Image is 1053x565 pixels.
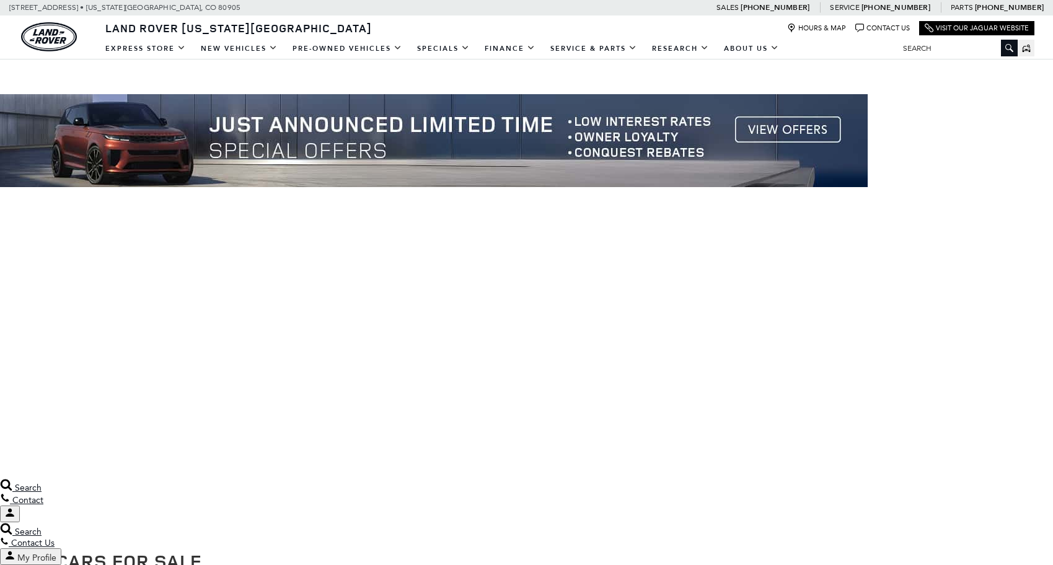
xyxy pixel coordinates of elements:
a: Specials [410,38,477,59]
a: EXPRESS STORE [98,38,193,59]
span: Service [830,3,859,12]
span: Contact Us [11,538,55,548]
a: [PHONE_NUMBER] [975,2,1044,12]
a: land-rover [21,22,77,51]
a: Research [645,38,716,59]
a: Pre-Owned Vehicles [285,38,410,59]
a: Contact Us [855,24,910,33]
a: Service & Parts [543,38,645,59]
a: Hours & Map [787,24,846,33]
nav: Main Navigation [98,38,786,59]
span: My Profile [17,553,56,563]
a: [PHONE_NUMBER] [741,2,809,12]
span: Land Rover [US_STATE][GEOGRAPHIC_DATA] [105,20,372,35]
a: New Vehicles [193,38,285,59]
span: Parts [951,3,973,12]
a: Land Rover [US_STATE][GEOGRAPHIC_DATA] [98,20,379,35]
a: [PHONE_NUMBER] [861,2,930,12]
span: Sales [716,3,739,12]
a: Finance [477,38,543,59]
img: Land Rover [21,22,77,51]
a: [STREET_ADDRESS] • [US_STATE][GEOGRAPHIC_DATA], CO 80905 [9,3,240,12]
span: Search [15,527,42,537]
input: Search [894,41,1018,56]
a: About Us [716,38,786,59]
a: Visit Our Jaguar Website [925,24,1029,33]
